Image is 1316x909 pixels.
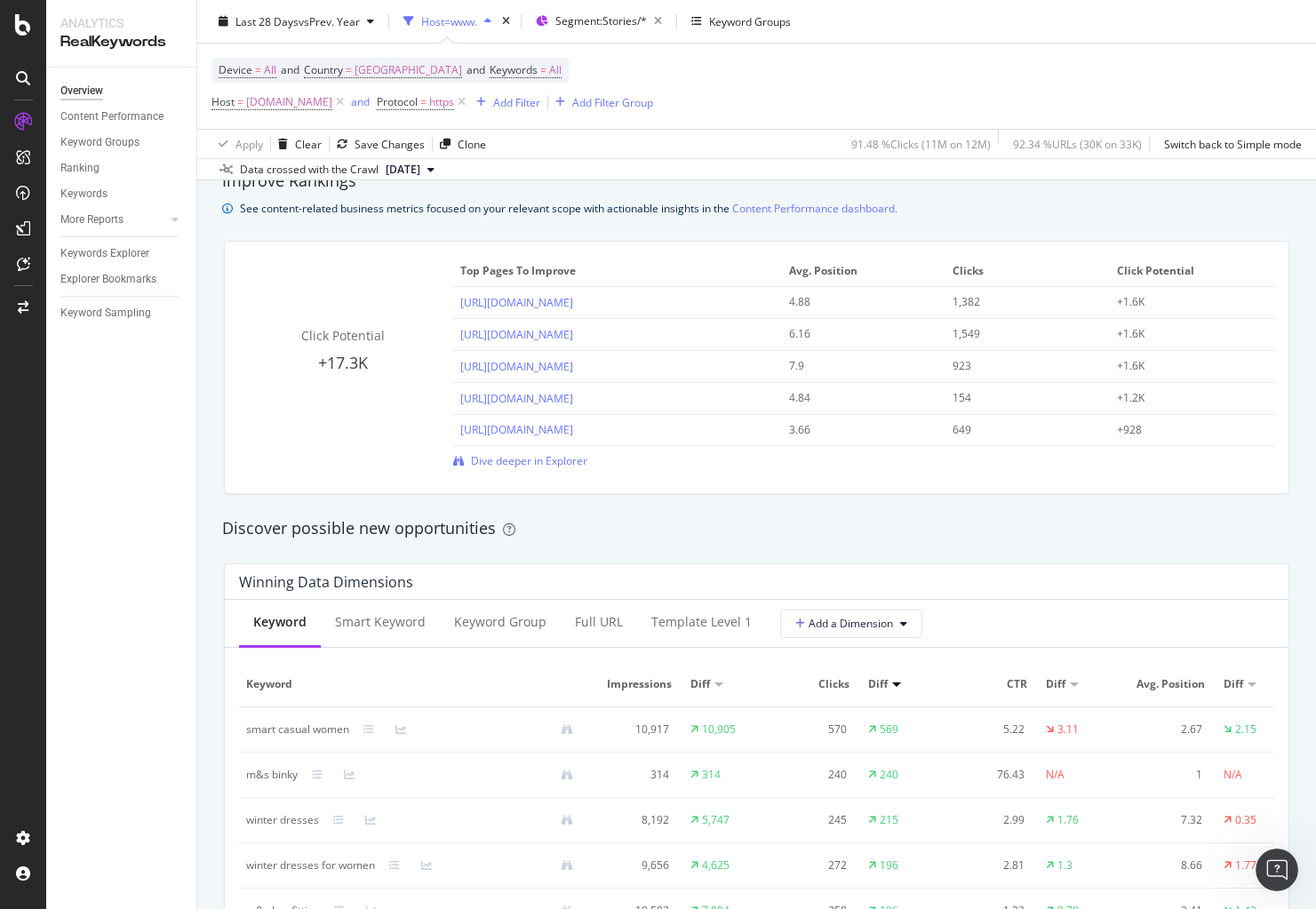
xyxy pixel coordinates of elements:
[60,32,182,52] div: RealKeywords
[779,767,847,783] div: 240
[953,422,1088,438] div: 649
[222,517,1291,540] div: Discover possible new opportunities
[235,13,299,28] span: Last 28 Days
[1135,676,1205,692] span: Avg. Position
[304,62,343,77] span: Country
[540,62,546,77] span: =
[789,422,924,438] div: 3.66
[602,857,669,873] div: 9,656
[602,722,669,738] div: 10,917
[60,270,184,289] a: Explorer Bookmarks
[264,58,276,83] span: All
[880,722,898,738] div: 569
[60,185,108,203] div: Keywords
[1256,849,1298,891] iframe: Intercom live chat
[789,358,924,374] div: 7.9
[789,263,935,279] span: Avg. Position
[386,162,420,178] span: 2025 Sep. 20th
[1235,857,1256,873] div: 1.77
[346,62,352,77] span: =
[211,7,381,36] button: Last 28 DaysvsPrev. Year
[240,162,379,178] div: Data crossed with the Crawl
[355,58,462,83] span: [GEOGRAPHIC_DATA]
[246,767,298,783] div: m&s binky
[60,159,184,178] a: Ranking
[351,93,370,110] button: and
[60,159,100,178] div: Ranking
[271,130,322,158] button: Clear
[60,133,184,152] a: Keyword Groups
[957,676,1027,692] span: CTR
[490,62,538,77] span: Keywords
[60,133,140,152] div: Keyword Groups
[60,82,184,100] a: Overview
[246,722,349,738] div: smart casual women
[240,199,897,218] div: See content-related business metrics focused on your relevant scope with actionable insights in the
[779,676,849,692] span: Clicks
[779,812,847,828] div: 245
[779,857,847,873] div: 272
[318,352,368,373] span: +17.3K
[549,58,562,83] span: All
[219,62,252,77] span: Device
[1135,857,1202,873] div: 8.66
[1057,857,1073,873] div: 1.3
[60,82,103,100] div: Overview
[1046,676,1065,692] span: Diff
[60,244,149,263] div: Keywords Explorer
[469,92,540,113] button: Add Filter
[377,94,418,109] span: Protocol
[246,812,319,828] div: winter dresses
[60,270,156,289] div: Explorer Bookmarks
[880,767,898,783] div: 240
[330,130,425,158] button: Save Changes
[789,326,924,342] div: 6.16
[1117,326,1252,342] div: +1.6K
[460,422,573,437] a: [URL][DOMAIN_NAME]
[498,12,514,30] div: times
[1135,767,1202,783] div: 1
[235,136,263,151] div: Apply
[575,613,623,631] div: Full URL
[255,62,261,77] span: =
[1013,136,1142,151] div: 92.34 % URLs ( 30K on 33K )
[1117,263,1263,279] span: Click Potential
[1057,812,1079,828] div: 1.76
[1057,722,1079,738] div: 3.11
[335,613,426,631] div: Smart Keyword
[60,211,166,229] a: More Reports
[60,185,184,203] a: Keywords
[880,857,898,873] div: 196
[253,613,307,631] div: Keyword
[1224,676,1243,692] span: Diff
[60,304,151,323] div: Keyword Sampling
[460,327,573,342] a: [URL][DOMAIN_NAME]
[458,136,486,151] div: Clone
[957,857,1025,873] div: 2.81
[709,13,791,28] div: Keyword Groups
[684,7,798,36] button: Keyword Groups
[301,327,385,344] span: Click Potential
[702,812,730,828] div: 5,747
[60,14,182,32] div: Analytics
[953,294,1088,310] div: 1,382
[529,7,669,36] button: Segment:Stories/*
[454,613,546,631] div: Keyword Group
[780,610,922,638] button: Add a Dimension
[1135,722,1202,738] div: 2.67
[460,359,573,374] a: [URL][DOMAIN_NAME]
[602,767,669,783] div: 314
[351,94,370,109] div: and
[60,211,124,229] div: More Reports
[572,94,653,109] div: Add Filter Group
[421,13,477,28] div: Host=www.
[460,391,573,406] a: [URL][DOMAIN_NAME]
[433,130,486,158] button: Clone
[1157,130,1302,158] button: Switch back to Simple mode
[379,159,442,180] button: [DATE]
[239,573,413,591] div: Winning Data Dimensions
[355,136,425,151] div: Save Changes
[460,263,770,279] span: Top pages to improve
[237,94,243,109] span: =
[222,199,1291,218] div: info banner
